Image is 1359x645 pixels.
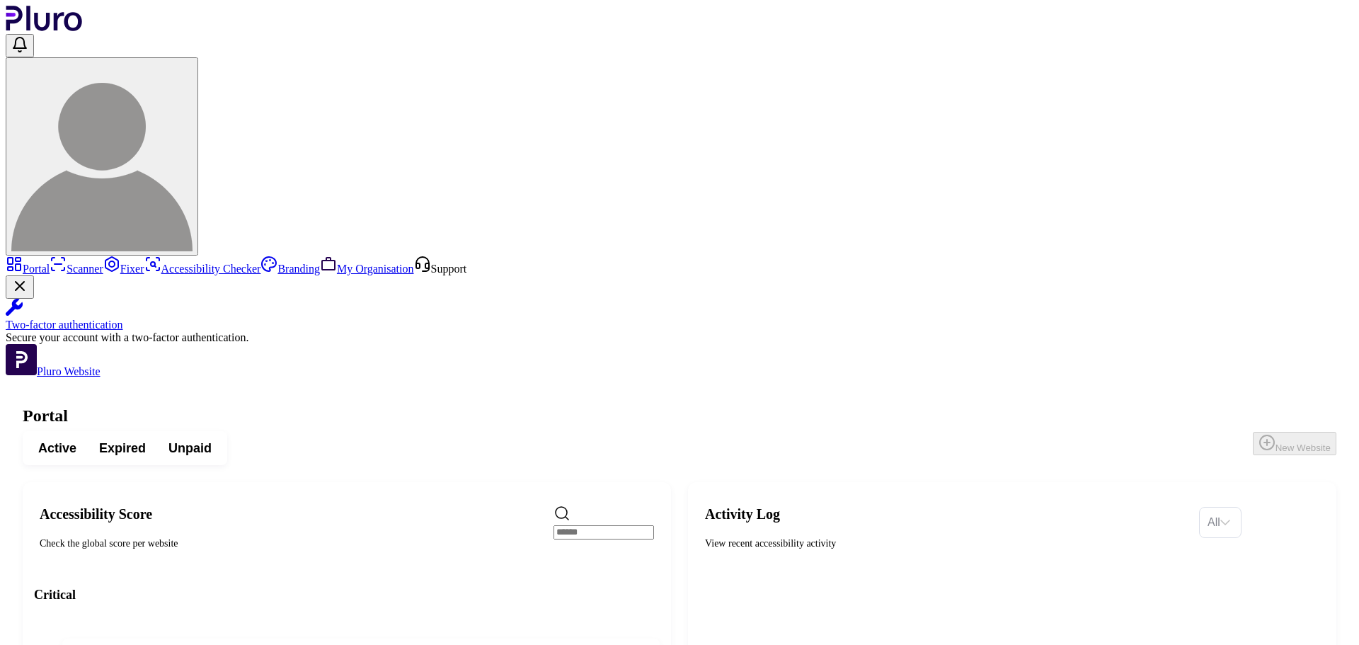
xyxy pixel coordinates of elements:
a: Open Support screen [414,263,467,275]
h3: Critical [34,586,660,603]
h2: Accessibility Score [40,506,542,523]
h2: Activity Log [705,506,1188,523]
div: Check the global score per website [40,537,542,551]
div: View recent accessibility activity [705,537,1188,551]
h1: Portal [23,406,1336,426]
span: Active [38,440,76,457]
a: Accessibility Checker [144,263,261,275]
div: Set sorting [1199,507,1242,538]
div: Secure your account with a two-factor authentication. [6,331,1353,344]
img: pluro Demo [11,70,193,251]
button: New Website [1253,432,1336,455]
a: Scanner [50,263,103,275]
button: Open notifications, you have undefined new notifications [6,34,34,57]
button: pluro Demo [6,57,198,256]
button: Close Two-factor authentication notification [6,275,34,299]
span: Unpaid [168,440,212,457]
input: Search [554,525,654,540]
button: Expired [88,435,157,461]
a: Portal [6,263,50,275]
div: Two-factor authentication [6,319,1353,331]
a: Fixer [103,263,144,275]
a: My Organisation [320,263,414,275]
aside: Sidebar menu [6,256,1353,378]
a: Branding [260,263,320,275]
a: Open Pluro Website [6,365,101,377]
a: Two-factor authentication [6,299,1353,331]
button: Unpaid [157,435,223,461]
a: Logo [6,21,83,33]
span: Expired [99,440,146,457]
button: Active [27,435,88,461]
